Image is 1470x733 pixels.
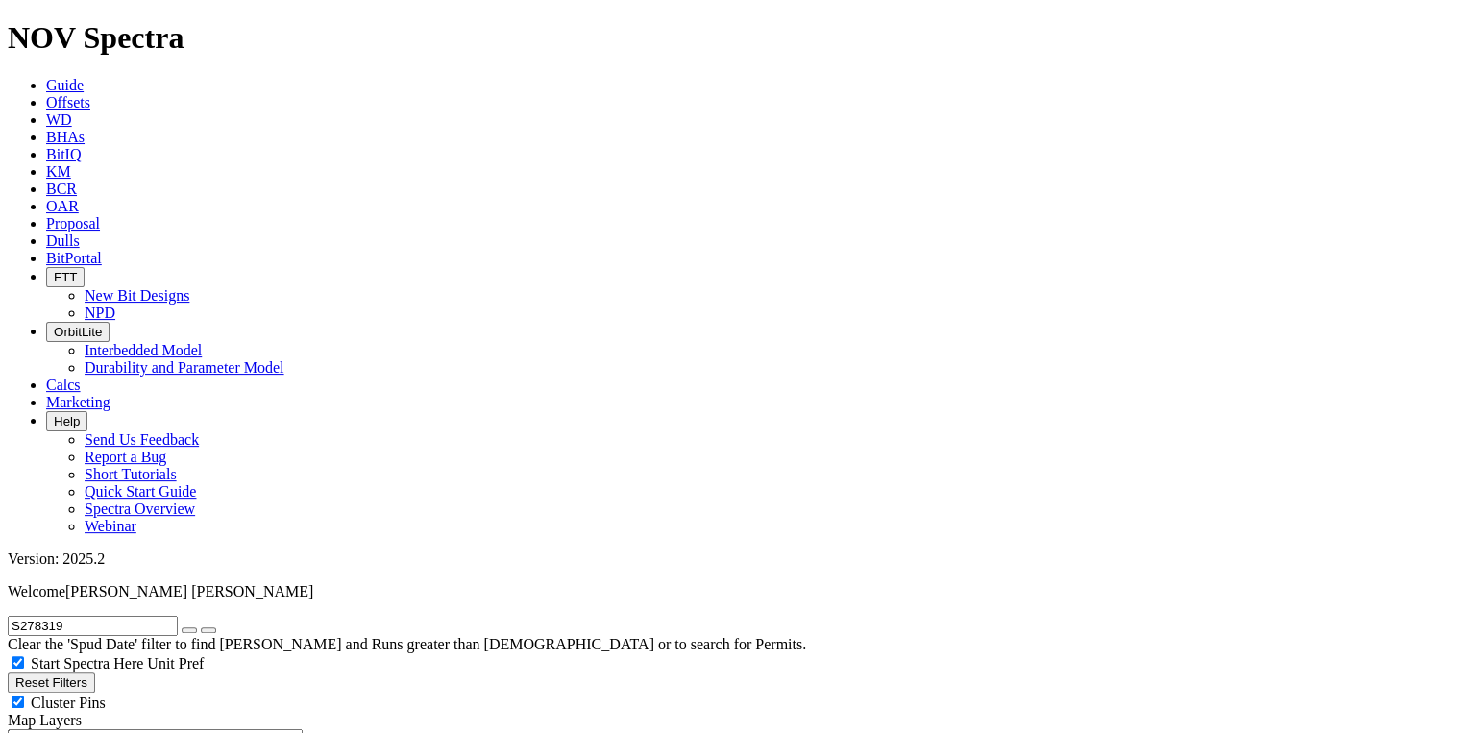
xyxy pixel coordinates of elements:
button: Reset Filters [8,672,95,693]
span: OrbitLite [54,325,102,339]
a: Marketing [46,394,110,410]
a: Spectra Overview [85,501,195,517]
h1: NOV Spectra [8,20,1462,56]
a: NPD [85,305,115,321]
input: Start Spectra Here [12,656,24,669]
a: Webinar [85,518,136,534]
a: New Bit Designs [85,287,189,304]
a: BCR [46,181,77,197]
a: WD [46,111,72,128]
p: Welcome [8,583,1462,600]
a: Proposal [46,215,100,232]
button: OrbitLite [46,322,110,342]
div: Version: 2025.2 [8,550,1462,568]
a: Guide [46,77,84,93]
a: Durability and Parameter Model [85,359,284,376]
a: BitIQ [46,146,81,162]
a: BHAs [46,129,85,145]
a: Quick Start Guide [85,483,196,500]
a: Dulls [46,232,80,249]
a: KM [46,163,71,180]
span: Help [54,414,80,428]
span: Map Layers [8,712,82,728]
a: Calcs [46,377,81,393]
a: Offsets [46,94,90,110]
a: Report a Bug [85,449,166,465]
a: Interbedded Model [85,342,202,358]
span: Unit Pref [147,655,204,672]
a: OAR [46,198,79,214]
span: Cluster Pins [31,695,106,711]
input: Search [8,616,178,636]
span: Clear the 'Spud Date' filter to find [PERSON_NAME] and Runs greater than [DEMOGRAPHIC_DATA] or to... [8,636,806,652]
button: Help [46,411,87,431]
button: FTT [46,267,85,287]
a: Send Us Feedback [85,431,199,448]
a: BitPortal [46,250,102,266]
span: Start Spectra Here [31,655,143,672]
span: [PERSON_NAME] [PERSON_NAME] [65,583,313,599]
a: Short Tutorials [85,466,177,482]
span: FTT [54,270,77,284]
